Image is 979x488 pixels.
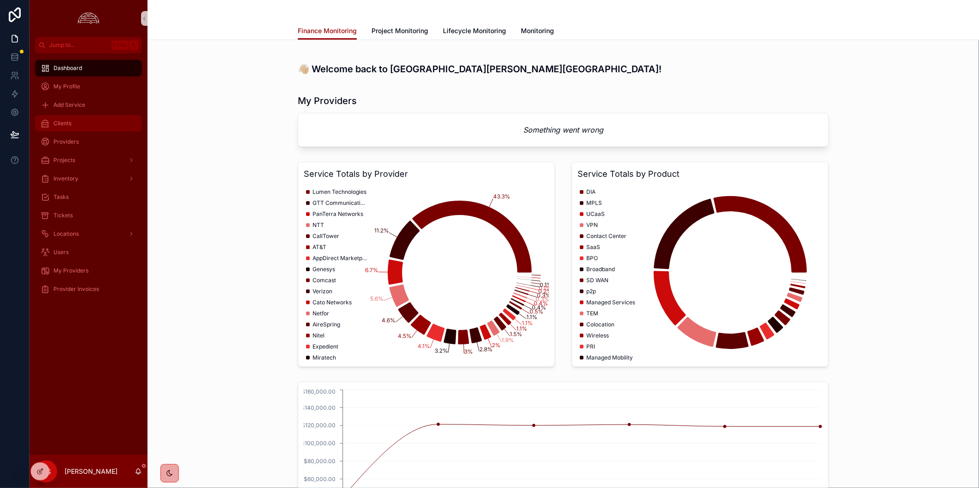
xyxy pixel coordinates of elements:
[130,41,137,49] span: K
[479,346,493,353] tspan: 2.8%
[53,83,80,90] span: My Profile
[586,266,615,273] span: Broadband
[75,11,102,26] img: App logo
[521,23,554,41] a: Monitoring
[538,288,552,295] tspan: 0.2%
[540,281,552,288] tspan: 0.1%
[443,23,506,41] a: Lifecycle Monitoring
[313,266,335,273] span: Genesys
[298,62,829,76] h3: 👋🏼 Welcome back to [GEOGRAPHIC_DATA][PERSON_NAME][GEOGRAPHIC_DATA]!
[301,422,336,429] tspan: $120,000.00
[435,347,448,354] tspan: 3.2%
[523,124,603,135] em: Something went wrong
[313,255,368,262] span: AppDirect Marketplace
[501,337,514,343] tspan: 1.9%
[532,304,547,311] tspan: 0.4%
[298,94,357,107] h1: My Providers
[586,255,598,262] span: BPO
[53,212,73,219] span: Tickets
[35,281,142,297] a: Provider Invoices
[521,26,554,35] span: Monitoring
[586,332,609,339] span: Wireless
[35,244,142,261] a: Users
[35,97,142,113] a: Add Service
[53,101,85,109] span: Add Service
[517,325,528,332] tspan: 1.1%
[372,23,428,41] a: Project Monitoring
[53,157,75,164] span: Projects
[536,296,549,303] tspan: 0.3%
[464,348,473,355] tspan: 3%
[304,476,336,482] tspan: $60,000.00
[304,168,549,180] h3: Service Totals by Provider
[298,23,357,40] a: Finance Monitoring
[304,184,549,361] div: chart
[578,168,823,180] h3: Service Totals by Product
[53,249,69,256] span: Users
[586,310,598,317] span: TEM
[313,244,326,251] span: AT&T
[53,120,71,127] span: Clients
[53,267,88,274] span: My Providers
[313,321,340,328] span: AireSpring
[29,53,147,309] div: scrollable content
[35,152,142,168] a: Projects
[35,37,142,53] button: Jump to...CtrlK
[35,189,142,205] a: Tasks
[35,134,142,150] a: Providers
[313,199,368,207] span: GTT Communications
[313,299,352,306] span: Cato Networks
[493,193,510,200] tspan: 43.3%
[443,26,506,35] span: Lifecycle Monitoring
[578,184,823,361] div: chart
[313,277,336,284] span: Comcast
[586,321,614,328] span: Colocation
[313,210,363,218] span: PanTerra Networks
[53,138,79,145] span: Providers
[35,78,142,95] a: My Profile
[301,440,336,447] tspan: $100,000.00
[586,210,605,218] span: UCaaS
[65,467,118,476] p: [PERSON_NAME]
[53,230,79,238] span: Locations
[522,320,533,326] tspan: 1.1%
[53,64,82,72] span: Dashboard
[586,244,600,251] span: SaaS
[301,404,336,411] tspan: $140,000.00
[35,60,142,76] a: Dashboard
[301,388,336,395] tspan: $160,000.00
[586,277,608,284] span: SD WAN
[492,342,501,349] tspan: 2%
[537,292,551,299] tspan: 0.3%
[534,300,548,307] tspan: 0.4%
[586,343,595,350] span: PRI
[35,207,142,224] a: Tickets
[313,310,329,317] span: Netfor
[304,458,336,465] tspan: $80,000.00
[35,226,142,242] a: Locations
[418,343,431,349] tspan: 4.1%
[313,288,332,295] span: Verizon
[112,41,128,50] span: Ctrl
[53,193,69,201] span: Tasks
[586,299,635,306] span: Managed Services
[313,354,336,361] span: Miratech
[398,332,412,339] tspan: 4.5%
[586,354,633,361] span: Managed Mobility
[53,285,99,293] span: Provider Invoices
[53,175,78,182] span: Inventory
[313,188,366,196] span: Lumen Technologies
[35,115,142,132] a: Clients
[49,41,108,49] span: Jump to...
[372,26,428,35] span: Project Monitoring
[365,267,378,273] tspan: 6.7%
[382,317,395,324] tspan: 4.6%
[526,314,537,320] tspan: 1.1%
[35,262,142,279] a: My Providers
[530,308,543,315] tspan: 0.5%
[539,285,552,291] tspan: 0.1%
[586,232,626,240] span: Contact Center
[313,332,324,339] span: Nitel
[510,331,523,337] tspan: 1.5%
[313,221,324,229] span: NTT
